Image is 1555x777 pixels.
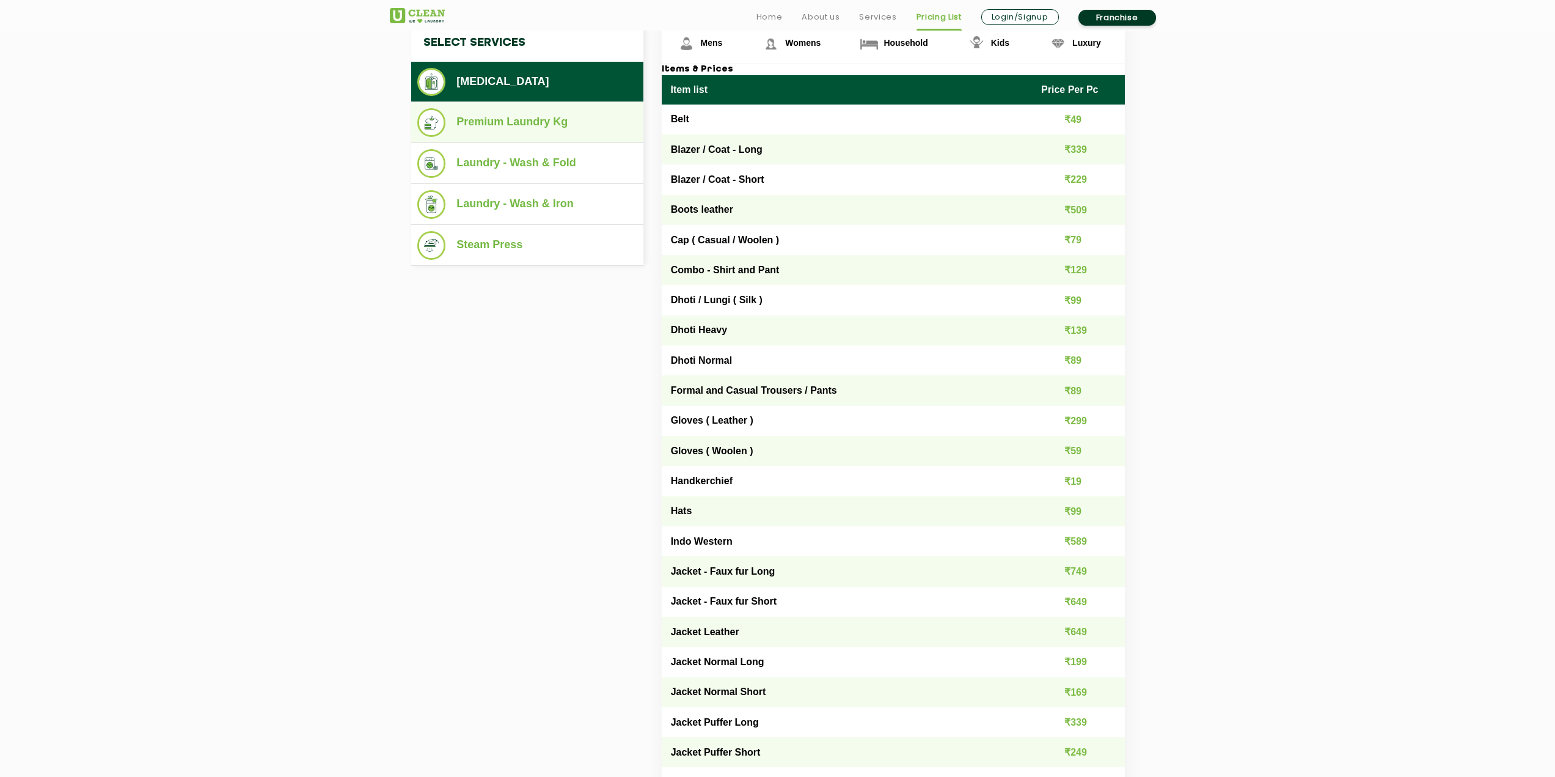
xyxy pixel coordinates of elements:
li: Laundry - Wash & Iron [417,190,637,219]
td: Jacket - Faux fur Short [662,587,1033,617]
img: Kids [966,33,987,54]
td: ₹89 [1032,345,1125,375]
td: ₹79 [1032,225,1125,255]
td: ₹229 [1032,164,1125,194]
th: Price Per Pc [1032,75,1125,105]
td: Blazer / Coat - Long [662,134,1033,164]
td: Jacket Puffer Long [662,707,1033,737]
td: Indo Western [662,526,1033,556]
td: ₹589 [1032,526,1125,556]
td: Jacket Normal Short [662,677,1033,707]
a: Franchise [1078,10,1156,26]
img: Laundry - Wash & Fold [417,149,446,178]
td: ₹139 [1032,315,1125,345]
a: Pricing List [917,10,962,24]
td: ₹299 [1032,406,1125,436]
a: Home [756,10,783,24]
img: Premium Laundry Kg [417,108,446,137]
td: ₹649 [1032,587,1125,617]
li: Steam Press [417,231,637,260]
td: ₹59 [1032,436,1125,466]
td: ₹89 [1032,375,1125,405]
img: UClean Laundry and Dry Cleaning [390,8,445,23]
img: Mens [676,33,697,54]
td: Jacket Normal Long [662,647,1033,677]
td: Combo - Shirt and Pant [662,255,1033,285]
td: Boots leather [662,195,1033,225]
a: About us [802,10,840,24]
td: ₹99 [1032,285,1125,315]
td: Belt [662,105,1033,134]
span: Luxury [1072,38,1101,48]
td: Hats [662,496,1033,526]
td: ₹169 [1032,677,1125,707]
td: ₹249 [1032,737,1125,767]
td: ₹749 [1032,556,1125,586]
td: Gloves ( Woolen ) [662,436,1033,466]
th: Item list [662,75,1033,105]
span: Womens [785,38,821,48]
span: Mens [701,38,723,48]
li: Premium Laundry Kg [417,108,637,137]
span: Household [884,38,928,48]
h4: Select Services [411,24,643,62]
td: Blazer / Coat - Short [662,164,1033,194]
li: Laundry - Wash & Fold [417,149,637,178]
td: Handkerchief [662,466,1033,496]
td: ₹649 [1032,617,1125,647]
td: Dhoti Normal [662,345,1033,375]
td: Cap ( Casual / Woolen ) [662,225,1033,255]
img: Household [858,33,880,54]
td: ₹509 [1032,195,1125,225]
img: Womens [760,33,781,54]
a: Services [859,10,896,24]
td: Gloves ( Leather ) [662,406,1033,436]
img: Dry Cleaning [417,68,446,96]
img: Laundry - Wash & Iron [417,190,446,219]
td: ₹199 [1032,647,1125,677]
a: Login/Signup [981,9,1059,25]
td: Jacket Leather [662,617,1033,647]
td: Formal and Casual Trousers / Pants [662,375,1033,405]
td: ₹339 [1032,707,1125,737]
img: Steam Press [417,231,446,260]
td: ₹49 [1032,105,1125,134]
td: ₹129 [1032,255,1125,285]
span: Kids [991,38,1009,48]
td: ₹99 [1032,496,1125,526]
td: Jacket - Faux fur Long [662,556,1033,586]
img: Luxury [1047,33,1069,54]
td: Dhoti / Lungi ( Silk ) [662,285,1033,315]
td: ₹339 [1032,134,1125,164]
td: ₹19 [1032,466,1125,496]
h3: Items & Prices [662,64,1125,75]
li: [MEDICAL_DATA] [417,68,637,96]
td: Jacket Puffer Short [662,737,1033,767]
td: Dhoti Heavy [662,315,1033,345]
